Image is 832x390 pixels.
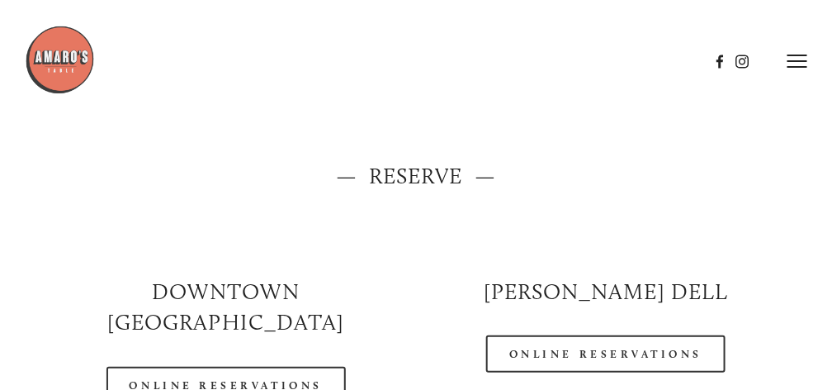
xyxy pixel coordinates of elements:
h2: — Reserve — [50,161,782,192]
a: Online Reservations [486,335,726,373]
h2: Downtown [GEOGRAPHIC_DATA] [50,277,402,339]
h2: [PERSON_NAME] DELL [430,277,782,307]
img: Amaro's Table [25,25,95,95]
